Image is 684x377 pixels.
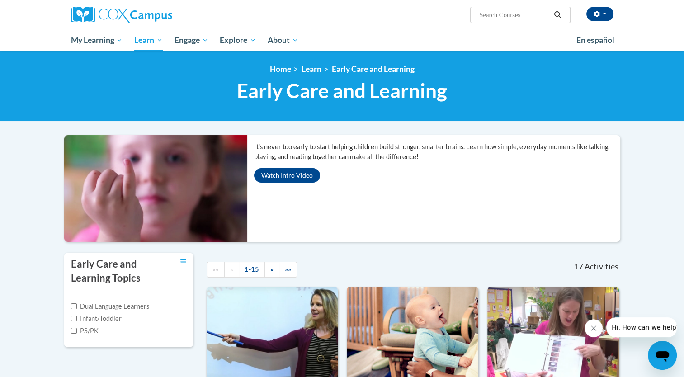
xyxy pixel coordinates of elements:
[71,314,122,324] label: Infant/Toddler
[606,317,677,337] iframe: Message from company
[65,30,129,51] a: My Learning
[71,7,243,23] a: Cox Campus
[220,35,256,46] span: Explore
[332,64,415,74] a: Early Care and Learning
[574,262,583,272] span: 17
[302,64,321,74] a: Learn
[285,265,291,273] span: »»
[237,79,447,103] span: Early Care and Learning
[71,257,157,285] h3: Early Care and Learning Topics
[254,168,320,183] button: Watch Intro Video
[585,262,618,272] span: Activities
[551,9,564,20] button: Search
[264,262,279,278] a: Next
[224,262,239,278] a: Previous
[576,35,614,45] span: En español
[175,35,208,46] span: Engage
[71,326,99,336] label: PS/PK
[270,64,291,74] a: Home
[71,328,77,334] input: Checkbox for Options
[71,302,149,311] label: Dual Language Learners
[71,7,172,23] img: Cox Campus
[57,30,627,51] div: Main menu
[254,142,620,162] p: It’s never too early to start helping children build stronger, smarter brains. Learn how simple, ...
[128,30,169,51] a: Learn
[279,262,297,278] a: End
[585,319,603,337] iframe: Close message
[169,30,214,51] a: Engage
[71,316,77,321] input: Checkbox for Options
[262,30,304,51] a: About
[71,303,77,309] input: Checkbox for Options
[230,265,233,273] span: «
[648,341,677,370] iframe: Button to launch messaging window
[71,35,123,46] span: My Learning
[270,265,274,273] span: »
[571,31,620,50] a: En español
[586,7,613,21] button: Account Settings
[207,262,225,278] a: Begining
[239,262,265,278] a: 1-15
[180,257,186,267] a: Toggle collapse
[212,265,219,273] span: ««
[134,35,163,46] span: Learn
[268,35,298,46] span: About
[5,6,73,14] span: Hi. How can we help?
[214,30,262,51] a: Explore
[478,9,551,20] input: Search Courses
